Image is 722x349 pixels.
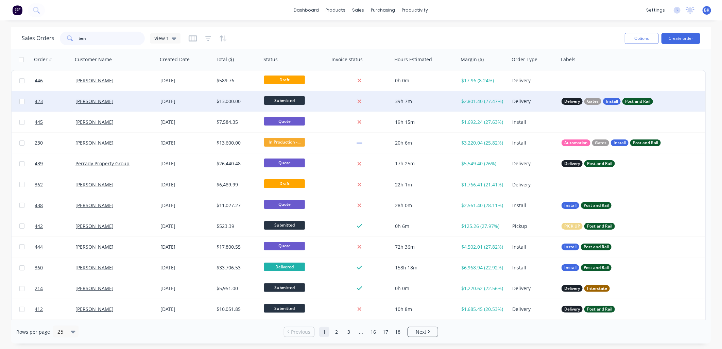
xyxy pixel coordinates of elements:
a: 230 [35,133,75,153]
span: Post and Rail [587,160,612,167]
div: Delivery [512,98,554,105]
div: 22h 1m [395,181,453,188]
span: Rows per page [16,329,50,335]
div: Status [263,56,278,63]
a: dashboard [291,5,323,15]
a: Page 18 [393,327,403,337]
div: 19h 15m [395,119,453,126]
ul: Pagination [281,327,441,337]
span: Delivered [264,263,305,271]
div: Delivery [512,285,554,292]
span: Install [564,202,577,209]
a: Page 3 [344,327,354,337]
a: 445 [35,112,75,132]
span: 446 [35,77,43,84]
a: [PERSON_NAME] [75,98,114,104]
a: 438 [35,195,75,216]
span: Draft [264,179,305,188]
span: Install [614,139,626,146]
div: $523.39 [217,223,257,230]
a: [PERSON_NAME] [75,202,114,209]
a: 439 [35,153,75,174]
div: 39h 7m [395,98,453,105]
button: Create order [661,33,700,44]
div: [DATE] [160,285,211,292]
div: [DATE] [160,244,211,250]
div: $13,600.00 [217,139,257,146]
div: Pickup [512,223,554,230]
div: $6,489.99 [217,181,257,188]
span: Delivery [564,98,580,105]
span: Automation [564,139,588,146]
div: 0h 6m [395,223,453,230]
div: Delivery [512,77,554,84]
span: Delivery [564,285,580,292]
a: Page 1 is your current page [319,327,329,337]
span: 214 [35,285,43,292]
button: InstallPost and Rail [562,202,612,209]
a: Page 17 [380,327,391,337]
span: Post and Rail [584,244,609,250]
a: [PERSON_NAME] [75,285,114,292]
div: $26,440.48 [217,160,257,167]
a: 423 [35,91,75,112]
a: [PERSON_NAME] [75,244,114,250]
a: Page 2 [331,327,342,337]
button: Options [625,33,659,44]
a: Page 16 [368,327,378,337]
div: Margin ($) [461,56,484,63]
div: $11,027.27 [217,202,257,209]
span: 445 [35,119,43,126]
div: $1,692.24 (27.63%) [461,119,504,126]
div: $1,685.45 (20.53%) [461,306,504,313]
a: Jump forward [356,327,366,337]
div: Invoice status [331,56,363,63]
span: Quote [264,159,305,167]
div: $7,584.35 [217,119,257,126]
div: Install [512,139,554,146]
div: purchasing [368,5,399,15]
span: Install [606,98,618,105]
div: 0h 0m [395,77,453,84]
span: Submitted [264,221,305,230]
div: Customer Name [75,56,112,63]
div: $17.96 (8.24%) [461,77,504,84]
a: [PERSON_NAME] [75,139,114,146]
div: 0h 0m [395,285,453,292]
span: PICK UP [564,223,580,230]
div: Install [512,119,554,126]
span: 362 [35,181,43,188]
span: 438 [35,202,43,209]
button: DeliveryGatesInstallPost and Rail [562,98,653,105]
div: $589.76 [217,77,257,84]
div: 10h 8m [395,306,453,313]
a: Perrady Property Group [75,160,130,167]
span: 230 [35,139,43,146]
div: [DATE] [160,98,211,105]
div: 158h 18m [395,264,453,271]
span: Quote [264,117,305,126]
div: $5,549.40 (26%) [461,160,504,167]
div: products [323,5,349,15]
span: Post and Rail [587,306,612,313]
span: 444 [35,244,43,250]
div: [DATE] [160,139,211,146]
div: Install [512,264,554,271]
span: Post and Rail [633,139,658,146]
div: Install [512,202,554,209]
a: 214 [35,278,75,299]
a: [PERSON_NAME] [75,223,114,229]
div: [DATE] [160,77,211,84]
a: 444 [35,237,75,257]
div: [DATE] [160,160,211,167]
div: $3,220.04 (25.82%) [461,139,504,146]
div: 72h 36m [395,244,453,250]
div: sales [349,5,368,15]
button: PICK UPPost and Rail [562,223,615,230]
div: $13,000.00 [217,98,257,105]
div: Created Date [160,56,190,63]
div: Labels [561,56,575,63]
div: productivity [399,5,432,15]
span: Post and Rail [587,223,612,230]
a: [PERSON_NAME] [75,306,114,312]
